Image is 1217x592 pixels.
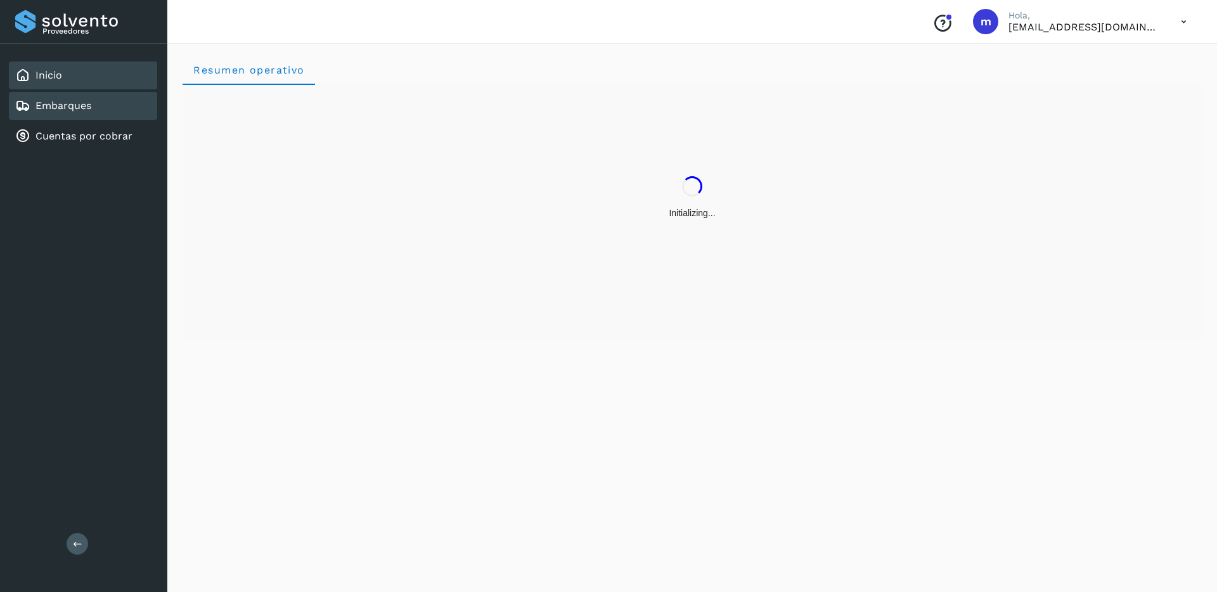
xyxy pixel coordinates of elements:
[9,92,157,120] div: Embarques
[193,64,305,76] span: Resumen operativo
[35,69,62,81] a: Inicio
[35,130,132,142] a: Cuentas por cobrar
[1008,10,1161,21] p: Hola,
[1008,21,1161,33] p: mercedes@solvento.mx
[35,100,91,112] a: Embarques
[42,27,152,35] p: Proveedores
[9,122,157,150] div: Cuentas por cobrar
[9,61,157,89] div: Inicio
